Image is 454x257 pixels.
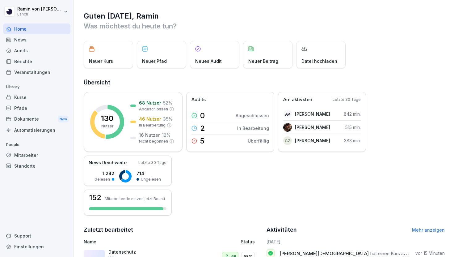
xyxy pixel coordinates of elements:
p: 383 min. [344,137,361,144]
a: Audits [3,45,70,56]
p: Neuer Kurs [89,58,113,64]
p: 714 [137,170,161,177]
p: Neues Audit [195,58,222,64]
p: Status [241,238,255,245]
p: 515 min. [345,124,361,131]
p: Nutzer [101,123,113,129]
p: Datenschutz [108,249,170,255]
p: 2 [200,125,205,132]
h6: [DATE] [267,238,445,245]
a: Mehr anzeigen [412,227,445,233]
p: 1.242 [95,170,114,177]
a: News [3,34,70,45]
p: 16 Nutzer [139,132,160,138]
p: In Bearbeitung [139,122,166,128]
p: Audits [191,96,206,103]
a: Mitarbeiter [3,150,70,161]
a: Automatisierungen [3,125,70,135]
p: Am aktivsten [283,96,312,103]
p: In Bearbeitung [237,125,269,131]
p: Neuer Beitrag [248,58,278,64]
span: hat einen Kurs abgeschlossen [370,251,434,256]
p: 68 Nutzer [139,100,161,106]
a: DokumenteNew [3,114,70,125]
p: Ungelesen [141,177,161,182]
a: Kurse [3,92,70,103]
p: Was möchtest du heute tun? [84,21,445,31]
p: [PERSON_NAME] [295,137,330,144]
p: 35 % [163,116,172,122]
h2: Aktivitäten [267,225,297,234]
p: [PERSON_NAME] [295,124,330,131]
p: Abgeschlossen [236,112,269,119]
h2: Übersicht [84,78,445,87]
p: People [3,140,70,150]
span: [PERSON_NAME][DEMOGRAPHIC_DATA] [280,251,369,256]
a: Home [3,24,70,34]
p: 46 Nutzer [139,116,161,122]
a: Einstellungen [3,241,70,252]
p: 842 min. [344,111,361,117]
p: Mitarbeitende nutzen jetzt Bounti [105,196,165,201]
h1: Guten [DATE], Ramin [84,11,445,21]
p: News Reichweite [89,159,127,166]
p: Lanch [17,12,62,16]
div: CZ [283,136,292,145]
p: [PERSON_NAME] [295,111,330,117]
p: Datei hochladen [301,58,337,64]
div: New [58,116,69,123]
p: Gelesen [95,177,110,182]
a: Berichte [3,56,70,67]
p: Letzte 30 Tage [333,97,361,102]
h2: Zuletzt bearbeitet [84,225,262,234]
p: Abgeschlossen [139,106,168,112]
div: AP [283,110,292,118]
p: vor 15 Minuten [415,250,445,256]
div: Support [3,230,70,241]
a: Standorte [3,161,70,171]
p: Name [84,238,193,245]
p: Neuer Pfad [142,58,167,64]
a: Veranstaltungen [3,67,70,78]
p: Ramin von [PERSON_NAME] [17,6,62,12]
h3: 152 [89,194,102,201]
img: lbqg5rbd359cn7pzouma6c8b.png [283,123,292,132]
p: Überfällig [248,138,269,144]
a: Pfade [3,103,70,114]
p: Letzte 30 Tage [138,160,166,165]
div: Dokumente [3,114,70,125]
p: Nicht begonnen [139,139,168,144]
p: 5 [200,137,204,145]
p: 0 [200,112,205,119]
p: 130 [101,115,113,122]
p: 12 % [162,132,170,138]
p: Library [3,82,70,92]
p: 52 % [163,100,172,106]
